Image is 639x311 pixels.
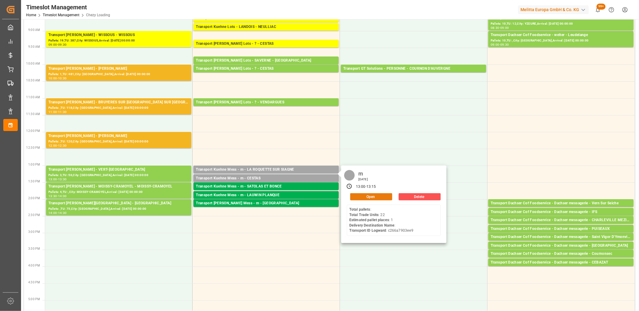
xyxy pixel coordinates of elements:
div: Pallets: ,TU: 85,City: PUISEAUX,Arrival: [DATE] 00:00:00 [491,232,631,237]
div: Transport Dachser Cof Foodservice - Dachser messagerie - IFS [491,209,631,215]
div: 11:30 [58,111,67,113]
div: 09:30 [500,43,509,46]
div: 09:00 [500,26,509,29]
b: Total pallets [349,207,370,212]
div: - [57,178,58,181]
b: Estimated pallet places [349,218,389,222]
div: Pallets: ,TU: 72,City: [PERSON_NAME],Arrival: [DATE] 00:00:00 [196,198,336,203]
div: Pallets: 1,TU: 40,City: IFS,Arrival: [DATE] 00:00:00 [491,215,631,220]
div: 10:00 [48,77,57,80]
div: - [57,212,58,214]
a: Home [26,13,36,17]
div: Pallets: ,TU: 22,City: [GEOGRAPHIC_DATA],Arrival: [DATE] 00:00:00 [196,173,336,178]
span: 12:30 PM [26,146,40,149]
div: Pallets: 19,TU: 387,City: WISSOUS,Arrival: [DATE] 00:00:00 [48,38,189,43]
div: 09:00 [48,43,57,46]
span: 1:00 PM [28,163,40,166]
div: Transport [PERSON_NAME] Lots - SAVERNE - [GEOGRAPHIC_DATA] [196,58,336,64]
div: - [57,144,58,147]
div: Pallets: 10,TU: 12,City: YZEURE,Arrival: [DATE] 00:00:00 [491,21,631,26]
span: 11:00 AM [26,96,40,99]
div: Pallets: ,TU: 120,City: [GEOGRAPHIC_DATA],Arrival: [DATE] 00:00:00 [48,139,189,144]
span: 11:30 AM [26,112,40,116]
div: Pallets: 3,TU: 206,City: [GEOGRAPHIC_DATA],Arrival: [DATE] 00:00:00 [196,72,336,77]
div: 13:15 [366,184,376,190]
div: 14:30 [58,212,67,214]
div: Pallets: 2,TU: 556,City: [GEOGRAPHIC_DATA],Arrival: [DATE] 00:00:00 [196,21,336,26]
div: Transport [PERSON_NAME] Lots - ? - CESTAS [196,41,336,47]
div: Pallets: ,TU: 118,City: [GEOGRAPHIC_DATA],Arrival: [DATE] 00:00:00 [48,105,189,111]
div: Pallets: 3,TU: 56,City: [GEOGRAPHIC_DATA],Arrival: [DATE] 00:00:00 [48,173,189,178]
span: 3:30 PM [28,247,40,250]
div: Transport [PERSON_NAME] Mess - m - [GEOGRAPHIC_DATA] [196,200,336,206]
div: Pallets: 6,TU: 192,City: COURNON D'AUVERGNE,Arrival: [DATE] 00:00:00 [343,72,484,77]
div: - [499,26,500,29]
div: Pallets: 10,TU: ,City: [GEOGRAPHIC_DATA],Arrival: [DATE] 00:00:00 [491,38,631,43]
div: 13:30 [48,195,57,197]
div: Transport [PERSON_NAME] - VERT-[GEOGRAPHIC_DATA] [48,167,189,173]
div: 14:00 [48,212,57,214]
b: Transport ID Logward [349,228,386,233]
div: Pallets: 1,TU: 477,City: [GEOGRAPHIC_DATA],Arrival: [DATE] 00:00:00 [196,47,336,52]
span: 9:00 AM [28,28,40,32]
div: Transport Kuehne Mess - m - LAUWIN PLANQUE [196,192,336,198]
div: Transport Dachser Cof Foodservice - Dachser messagerie - Cournonsec [491,251,631,257]
div: Pallets: ,TU: 49,City: CESTAS,Arrival: [DATE] 00:00:00 [196,181,336,187]
div: Pallets: ,TU: 4,City: SATOLAS ET BONCE,Arrival: [DATE] 00:00:00 [196,190,336,195]
div: Transport Dachser Cof Foodservice - Dachser messagerie - PUISEAUX [491,226,631,232]
div: 09:00 [491,43,499,46]
div: Pallets: 2,TU: ,City: SARREBOURG,Arrival: [DATE] 00:00:00 [196,64,336,69]
div: Transport GT Solutions - PERSONNE - COURNON D'AUVERGNE [343,66,484,72]
div: Transport [PERSON_NAME] - BRUYERES SUR [GEOGRAPHIC_DATA] SUR [GEOGRAPHIC_DATA] [48,99,189,105]
div: Pallets: 17,TU: 544,City: [GEOGRAPHIC_DATA],Arrival: [DATE] 00:00:00 [196,105,336,111]
span: 4:30 PM [28,281,40,284]
div: 11:00 [48,111,57,113]
div: - [57,195,58,197]
div: Transport Dachser Cof Foodservice - Dachser messagerie - CEBAZAT [491,260,631,266]
div: 10:30 [58,77,67,80]
span: 3:00 PM [28,230,40,233]
div: Pallets: 1,TU: 48,City: Vern Sur Seiche,Arrival: [DATE] 00:00:00 [491,206,631,212]
div: Pallets: 2,TU: ,City: Saint Vigor D'Ymonville,Arrival: [DATE] 00:00:00 [491,240,631,245]
button: Open [350,193,392,200]
div: 13:30 [58,178,67,181]
div: Pallets: 2,TU: 112,City: NEULLIAC,Arrival: [DATE] 00:00:00 [196,30,336,35]
span: 10:00 AM [26,62,40,65]
div: Pallets: 1,TU: 481,City: [GEOGRAPHIC_DATA],Arrival: [DATE] 00:00:00 [48,72,189,77]
div: Pallets: 1,TU: 16,City: [GEOGRAPHIC_DATA],Arrival: [DATE] 00:00:00 [491,223,631,228]
b: Total Trade Units [349,213,378,217]
div: - [57,111,58,113]
button: Delete [399,193,441,200]
div: Transport Dachser Cof Foodservice - Dachser messagerie - [GEOGRAPHIC_DATA] [491,243,631,249]
div: 12:30 [58,144,67,147]
div: Transport [PERSON_NAME][GEOGRAPHIC_DATA] - [GEOGRAPHIC_DATA] [48,200,189,206]
div: 13:00 [48,178,57,181]
span: 5:00 PM [28,297,40,301]
span: 12:00 PM [26,129,40,133]
a: Timeslot Management [43,13,79,17]
div: Transport Kuehne Mess - m - LA ROQUETTE SUR SIAGNE [196,167,336,173]
span: 2:30 PM [28,213,40,217]
span: 1:30 PM [28,180,40,183]
div: Transport [PERSON_NAME] - WISSOUS - WISSOUS [48,32,189,38]
div: Transport Kuehne Mess - m - CESTAS [196,175,336,181]
div: Pallets: ,TU: 75,City: [GEOGRAPHIC_DATA],Arrival: [DATE] 00:00:00 [48,206,189,212]
div: Transport Kuehne Lots - LANDOIS - NEULLIAC [196,24,336,30]
div: 09:30 [58,43,67,46]
div: : : 22 : 1 : : c266a7903ee9 [349,207,413,233]
div: - [57,77,58,80]
div: Transport Kuehne Mess - m - SATOLAS ET BONCE [196,184,336,190]
div: Transport Dachser Cof Foodservice - Dachser messagerie - Saint Vigor D'Ymonville [491,234,631,240]
div: Transport Dachser Cof Foodservice - welter - Leudelange [491,32,631,38]
span: 9:30 AM [28,45,40,48]
div: Pallets: 1,TU: 56,City: CEBAZAT,Arrival: [DATE] 00:00:00 [491,266,631,271]
div: 08:30 [491,26,499,29]
div: 14:00 [58,195,67,197]
div: Pallets: 1,TU: 13,City: [GEOGRAPHIC_DATA],Arrival: [DATE] 00:00:00 [491,249,631,254]
span: 10:30 AM [26,79,40,82]
div: Pallets: ,TU: 75,City: Cournonsec,Arrival: [DATE] 00:00:00 [491,257,631,262]
div: Transport [PERSON_NAME] - [PERSON_NAME] [48,133,189,139]
div: Transport [PERSON_NAME] - [PERSON_NAME] [48,66,189,72]
span: 2:00 PM [28,197,40,200]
